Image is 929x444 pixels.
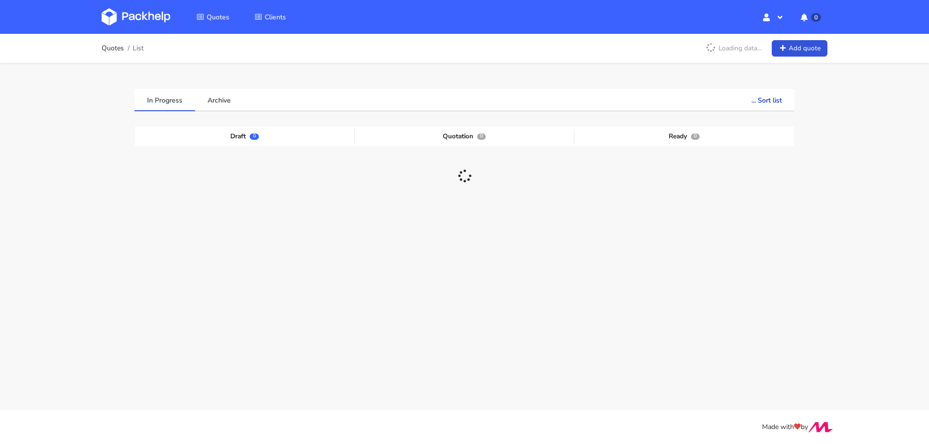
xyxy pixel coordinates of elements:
[207,13,229,22] span: Quotes
[250,133,258,140] span: 0
[772,40,827,57] a: Add quote
[243,8,298,26] a: Clients
[102,8,170,26] img: Dashboard
[477,133,486,140] span: 0
[102,39,144,58] nav: breadcrumb
[691,133,700,140] span: 0
[195,89,243,110] a: Archive
[739,89,794,110] button: ... Sort list
[185,8,241,26] a: Quotes
[265,13,286,22] span: Clients
[574,129,794,144] div: Ready
[133,44,144,52] span: List
[135,129,355,144] div: Draft
[701,40,766,57] p: Loading data...
[808,422,833,432] img: Move Closer
[811,13,821,22] span: 0
[102,44,124,52] a: Quotes
[355,129,574,144] div: Quotation
[89,422,840,433] div: Made with by
[135,89,195,110] a: In Progress
[793,8,827,26] button: 0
